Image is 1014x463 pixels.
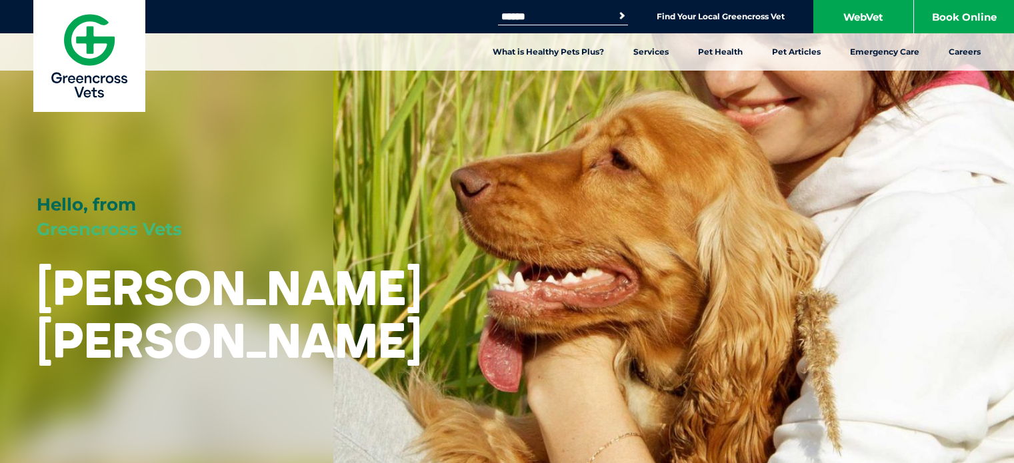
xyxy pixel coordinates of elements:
a: Pet Articles [757,33,835,71]
a: Careers [934,33,995,71]
a: What is Healthy Pets Plus? [478,33,619,71]
a: Find Your Local Greencross Vet [657,11,785,22]
a: Emergency Care [835,33,934,71]
span: Hello, from [37,194,136,215]
button: Search [615,9,629,23]
a: Services [619,33,683,71]
span: Greencross Vets [37,219,182,240]
a: Pet Health [683,33,757,71]
h1: [PERSON_NAME] [PERSON_NAME] [37,261,422,366]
